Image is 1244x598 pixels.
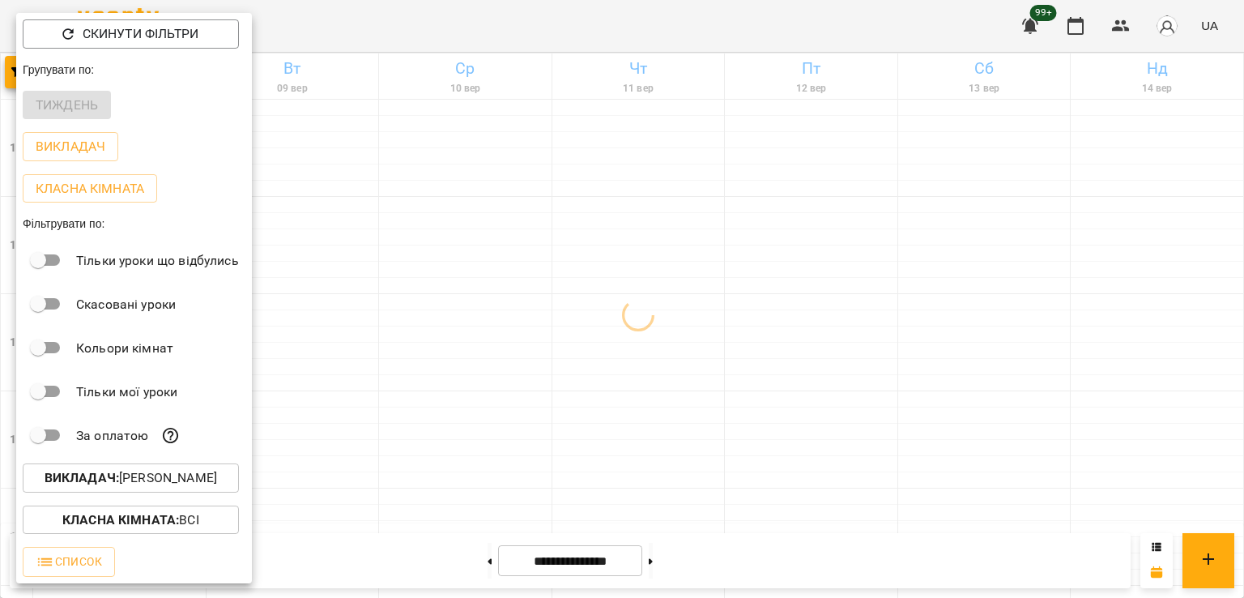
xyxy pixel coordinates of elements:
p: Тільки мої уроки [76,382,177,402]
p: Класна кімната [36,179,144,199]
button: Викладач [23,132,118,161]
p: [PERSON_NAME] [45,468,217,488]
p: За оплатою [76,426,148,446]
p: Скинути фільтри [83,24,198,44]
button: Класна кімната [23,174,157,203]
button: Скинути фільтри [23,19,239,49]
p: Тільки уроки що відбулись [76,251,239,271]
p: Скасовані уроки [76,295,176,314]
div: Групувати по: [16,55,252,84]
button: Список [23,547,115,576]
button: Класна кімната:Всі [23,506,239,535]
b: Викладач : [45,470,119,485]
p: Всі [62,510,199,530]
button: Викладач:[PERSON_NAME] [23,463,239,493]
div: Фільтрувати по: [16,209,252,238]
span: Список [36,552,102,571]
b: Класна кімната : [62,512,179,528]
p: Кольори кімнат [76,339,173,358]
p: Викладач [36,137,105,156]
